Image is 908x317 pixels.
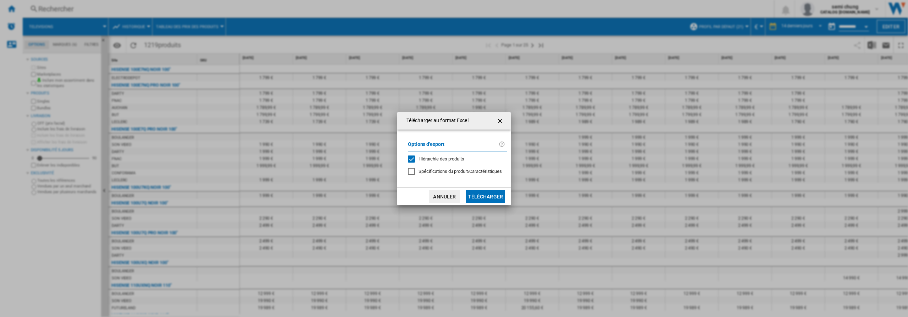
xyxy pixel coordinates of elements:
[408,140,499,153] label: Options d'export
[403,117,469,124] h4: Télécharger au format Excel
[497,117,505,125] ng-md-icon: getI18NText('BUTTONS.CLOSE_DIALOG')
[419,168,502,175] div: S'applique uniquement à la vision catégorie
[419,169,502,174] span: Spécifications du produit/Caractéristiques
[429,190,460,203] button: Annuler
[466,190,505,203] button: Télécharger
[419,156,464,162] span: Hiérarchie des produits
[408,156,502,163] md-checkbox: Hiérarchie des produits
[494,114,508,128] button: getI18NText('BUTTONS.CLOSE_DIALOG')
